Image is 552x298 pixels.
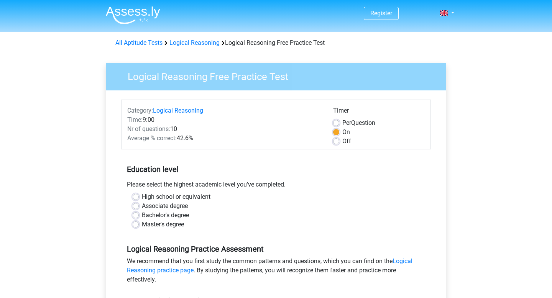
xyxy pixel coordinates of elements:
[142,220,184,229] label: Master's degree
[127,125,170,133] span: Nr of questions:
[121,180,431,192] div: Please select the highest academic level you’ve completed.
[112,38,440,47] div: Logical Reasoning Free Practice Test
[106,6,160,24] img: Assessly
[342,137,351,146] label: Off
[142,192,210,201] label: High school or equivalent
[122,124,327,134] div: 10
[127,162,425,177] h5: Education level
[127,107,153,114] span: Category:
[169,39,220,46] a: Logical Reasoning
[370,10,392,17] a: Register
[127,116,143,123] span: Time:
[122,115,327,124] div: 9:00
[153,107,203,114] a: Logical Reasoning
[127,134,177,142] span: Average % correct:
[118,68,440,83] h3: Logical Reasoning Free Practice Test
[342,118,375,128] label: Question
[333,106,425,118] div: Timer
[115,39,163,46] a: All Aptitude Tests
[142,211,189,220] label: Bachelor's degree
[342,128,350,137] label: On
[127,244,425,254] h5: Logical Reasoning Practice Assessment
[142,201,188,211] label: Associate degree
[122,134,327,143] div: 42.6%
[342,119,351,126] span: Per
[121,257,431,287] div: We recommend that you first study the common patterns and questions, which you can find on the . ...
